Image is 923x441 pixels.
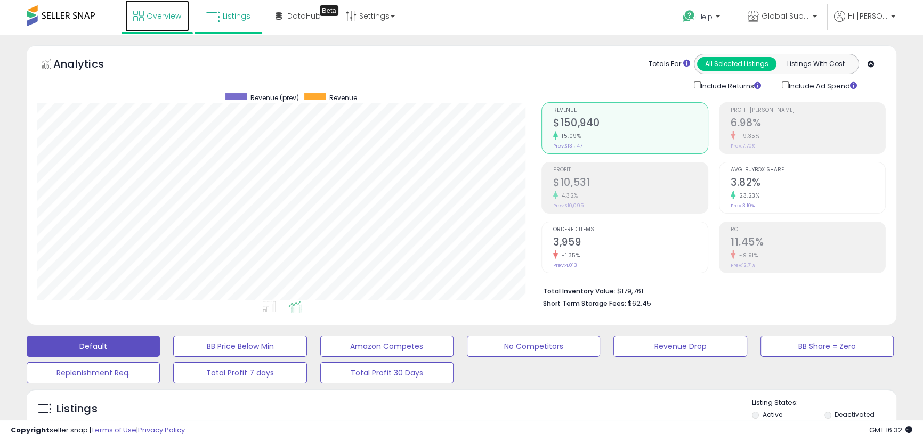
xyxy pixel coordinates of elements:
[287,11,321,21] span: DataHub
[27,362,160,383] button: Replenishment Req.
[869,425,912,435] span: 2025-08-14 16:32 GMT
[27,336,160,357] button: Default
[752,398,896,408] p: Listing States:
[553,117,708,131] h2: $150,940
[543,299,626,308] b: Short Term Storage Fees:
[11,426,185,436] div: seller snap | |
[682,10,695,23] i: Get Help
[762,410,782,419] label: Active
[553,167,708,173] span: Profit
[848,11,888,21] span: Hi [PERSON_NAME]
[553,143,582,149] small: Prev: $131,147
[731,108,885,113] span: Profit [PERSON_NAME]
[674,2,731,35] a: Help
[613,336,747,357] button: Revenue Drop
[147,11,181,21] span: Overview
[250,93,299,102] span: Revenue (prev)
[776,57,855,71] button: Listings With Cost
[553,108,708,113] span: Revenue
[697,57,776,71] button: All Selected Listings
[731,202,755,209] small: Prev: 3.10%
[731,176,885,191] h2: 3.82%
[731,227,885,233] span: ROI
[53,56,125,74] h5: Analytics
[760,336,894,357] button: BB Share = Zero
[173,336,306,357] button: BB Price Below Min
[735,251,758,259] small: -9.91%
[553,202,584,209] small: Prev: $10,095
[91,425,136,435] a: Terms of Use
[558,132,581,140] small: 15.09%
[686,79,774,92] div: Include Returns
[731,167,885,173] span: Avg. Buybox Share
[698,12,713,21] span: Help
[558,251,580,259] small: -1.35%
[138,425,185,435] a: Privacy Policy
[173,362,306,383] button: Total Profit 7 days
[553,176,708,191] h2: $10,531
[649,59,690,69] div: Totals For
[553,262,577,268] small: Prev: 4,013
[558,192,578,200] small: 4.32%
[731,117,885,131] h2: 6.98%
[735,192,759,200] small: 23.23%
[320,336,454,357] button: Amazon Competes
[731,262,755,268] small: Prev: 12.71%
[835,410,875,419] label: Deactivated
[735,132,759,140] small: -9.35%
[834,11,895,35] a: Hi [PERSON_NAME]
[223,11,250,21] span: Listings
[774,79,874,92] div: Include Ad Spend
[56,402,98,416] h5: Listings
[467,336,600,357] button: No Competitors
[731,236,885,250] h2: 11.45%
[543,287,616,296] b: Total Inventory Value:
[320,362,454,383] button: Total Profit 30 Days
[329,93,357,102] span: Revenue
[731,143,755,149] small: Prev: 7.70%
[543,284,878,297] li: $179,761
[762,11,809,21] span: Global Supplies [GEOGRAPHIC_DATA]
[553,227,708,233] span: Ordered Items
[628,298,651,308] span: $62.45
[553,236,708,250] h2: 3,959
[11,425,50,435] strong: Copyright
[320,5,338,16] div: Tooltip anchor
